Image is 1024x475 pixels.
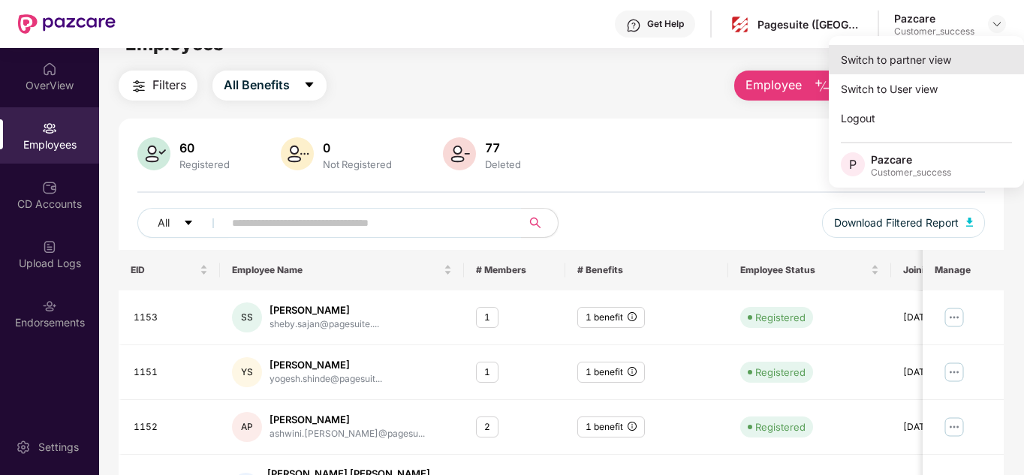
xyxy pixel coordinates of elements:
span: info-circle [628,422,637,431]
img: svg+xml;base64,PHN2ZyB4bWxucz0iaHR0cDovL3d3dy53My5vcmcvMjAwMC9zdmciIHhtbG5zOnhsaW5rPSJodHRwOi8vd3... [814,77,832,95]
img: svg+xml;base64,PHN2ZyBpZD0iU2V0dGluZy0yMHgyMCIgeG1sbnM9Imh0dHA6Ly93d3cudzMub3JnLzIwMDAvc3ZnIiB3aW... [16,440,31,455]
button: Employee [734,71,843,101]
button: Filters [119,71,197,101]
div: Pagesuite ([GEOGRAPHIC_DATA]) Private Limited [757,17,863,32]
span: Employee [745,76,802,95]
span: caret-down [183,218,194,230]
div: 0 [320,140,395,155]
div: 2 [476,416,498,438]
div: Registered [755,310,806,325]
img: pagesuite-logo-center.png [729,14,751,35]
span: EID [131,264,197,276]
th: Employee Status [728,250,891,290]
img: manageButton [942,360,966,384]
th: EID [119,250,220,290]
img: svg+xml;base64,PHN2ZyBpZD0iSG9tZSIgeG1sbnM9Imh0dHA6Ly93d3cudzMub3JnLzIwMDAvc3ZnIiB3aWR0aD0iMjAiIG... [42,62,57,77]
th: # Members [464,250,565,290]
div: [PERSON_NAME] [270,303,379,317]
div: Logout [829,104,1024,133]
button: search [521,208,559,238]
div: Switch to User view [829,74,1024,104]
img: svg+xml;base64,PHN2ZyBpZD0iVXBsb2FkX0xvZ3MiIGRhdGEtbmFtZT0iVXBsb2FkIExvZ3MiIHhtbG5zPSJodHRwOi8vd3... [42,239,57,254]
img: manageButton [942,305,966,329]
div: SS [232,302,262,332]
div: [PERSON_NAME] [270,413,425,427]
div: Pazcare [871,152,951,167]
img: svg+xml;base64,PHN2ZyBpZD0iRHJvcGRvd24tMzJ4MzIiIHhtbG5zPSJodHRwOi8vd3d3LnczLm9yZy8yMDAwL3N2ZyIgd2... [991,18,1003,30]
th: Manage [923,250,1004,290]
div: 77 [482,140,524,155]
span: Joining Date [903,264,990,276]
img: svg+xml;base64,PHN2ZyBpZD0iQ0RfQWNjb3VudHMiIGRhdGEtbmFtZT0iQ0QgQWNjb3VudHMiIHhtbG5zPSJodHRwOi8vd3... [42,180,57,195]
div: Get Help [647,18,684,30]
span: search [521,217,550,229]
th: Employee Name [220,250,464,290]
span: All [158,215,170,231]
div: 1151 [134,365,208,380]
div: 1 benefit [577,362,645,383]
span: Employee Status [740,264,868,276]
span: Download Filtered Report [834,215,959,231]
img: svg+xml;base64,PHN2ZyBpZD0iRW5kb3JzZW1lbnRzIiB4bWxucz0iaHR0cDovL3d3dy53My5vcmcvMjAwMC9zdmciIHdpZH... [42,299,57,314]
div: 1 [476,362,498,383]
img: svg+xml;base64,PHN2ZyB4bWxucz0iaHR0cDovL3d3dy53My5vcmcvMjAwMC9zdmciIHhtbG5zOnhsaW5rPSJodHRwOi8vd3... [137,137,170,170]
div: 1 benefit [577,307,645,329]
th: Joining Date [891,250,1013,290]
div: 1152 [134,420,208,434]
span: info-circle [628,367,637,376]
span: Employee Name [232,264,441,276]
div: Deleted [482,158,524,170]
div: 1153 [134,311,208,325]
img: svg+xml;base64,PHN2ZyB4bWxucz0iaHR0cDovL3d3dy53My5vcmcvMjAwMC9zdmciIHdpZHRoPSIyNCIgaGVpZ2h0PSIyNC... [130,77,148,95]
button: Download Filtered Report [822,208,986,238]
div: Registered [755,419,806,434]
img: manageButton [942,415,966,439]
div: [PERSON_NAME] [270,358,382,372]
img: New Pazcare Logo [18,14,116,34]
span: P [849,155,857,173]
div: ashwini.[PERSON_NAME]@pagesu... [270,427,425,441]
span: info-circle [628,312,637,321]
div: [DATE] [903,420,1001,434]
div: [DATE] [903,311,1001,325]
div: YS [232,357,262,387]
span: All Benefits [224,76,290,95]
button: Allcaret-down [137,208,229,238]
div: Customer_success [871,167,951,179]
span: caret-down [303,79,315,92]
img: svg+xml;base64,PHN2ZyB4bWxucz0iaHR0cDovL3d3dy53My5vcmcvMjAwMC9zdmciIHhtbG5zOnhsaW5rPSJodHRwOi8vd3... [966,218,974,227]
div: Switch to partner view [829,45,1024,74]
span: Filters [152,76,186,95]
div: Not Registered [320,158,395,170]
img: svg+xml;base64,PHN2ZyB4bWxucz0iaHR0cDovL3d3dy53My5vcmcvMjAwMC9zdmciIHhtbG5zOnhsaW5rPSJodHRwOi8vd3... [443,137,476,170]
div: Registered [755,365,806,380]
div: 60 [176,140,233,155]
div: Settings [34,440,83,455]
div: sheby.sajan@pagesuite.... [270,317,379,332]
div: yogesh.shinde@pagesuit... [270,372,382,386]
img: svg+xml;base64,PHN2ZyB4bWxucz0iaHR0cDovL3d3dy53My5vcmcvMjAwMC9zdmciIHhtbG5zOnhsaW5rPSJodHRwOi8vd3... [281,137,314,170]
button: All Benefitscaret-down [212,71,327,101]
div: Registered [176,158,233,170]
th: # Benefits [565,250,728,290]
div: Pazcare [894,11,974,26]
div: 1 [476,307,498,329]
div: 1 benefit [577,416,645,438]
div: AP [232,412,262,442]
div: [DATE] [903,365,1001,380]
div: Customer_success [894,26,974,38]
img: svg+xml;base64,PHN2ZyBpZD0iRW1wbG95ZWVzIiB4bWxucz0iaHR0cDovL3d3dy53My5vcmcvMjAwMC9zdmciIHdpZHRoPS... [42,121,57,136]
img: svg+xml;base64,PHN2ZyBpZD0iSGVscC0zMngzMiIgeG1sbnM9Imh0dHA6Ly93d3cudzMub3JnLzIwMDAvc3ZnIiB3aWR0aD... [626,18,641,33]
